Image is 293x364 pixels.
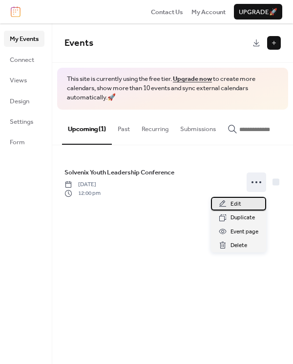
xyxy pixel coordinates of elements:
span: This site is currently using the free tier. to create more calendars, show more than 10 events an... [67,75,278,102]
span: Edit [230,199,241,209]
span: Solvenix Youth Leadership Conference [64,168,174,177]
span: Upgrade 🚀 [239,7,277,17]
span: [DATE] [64,180,101,189]
a: Upgrade now [173,73,212,85]
img: logo [11,6,21,17]
button: Recurring [136,110,174,144]
a: Contact Us [151,7,183,17]
span: Duplicate [230,213,255,223]
span: Design [10,96,29,106]
button: Past [112,110,136,144]
span: My Events [10,34,39,44]
span: Form [10,137,25,147]
span: Views [10,76,27,85]
a: Connect [4,52,44,67]
span: Settings [10,117,33,127]
span: Delete [230,241,247,250]
button: Upgrade🚀 [234,4,282,19]
a: Solvenix Youth Leadership Conference [64,167,174,178]
button: Submissions [174,110,222,144]
span: Event page [230,227,258,237]
span: 12:00 pm [64,189,101,198]
button: Upcoming (1) [62,110,112,145]
a: Views [4,72,44,88]
span: Events [64,34,93,52]
a: My Account [191,7,226,17]
a: Design [4,93,44,109]
a: Form [4,134,44,150]
a: Settings [4,114,44,129]
span: Connect [10,55,34,65]
a: My Events [4,31,44,46]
